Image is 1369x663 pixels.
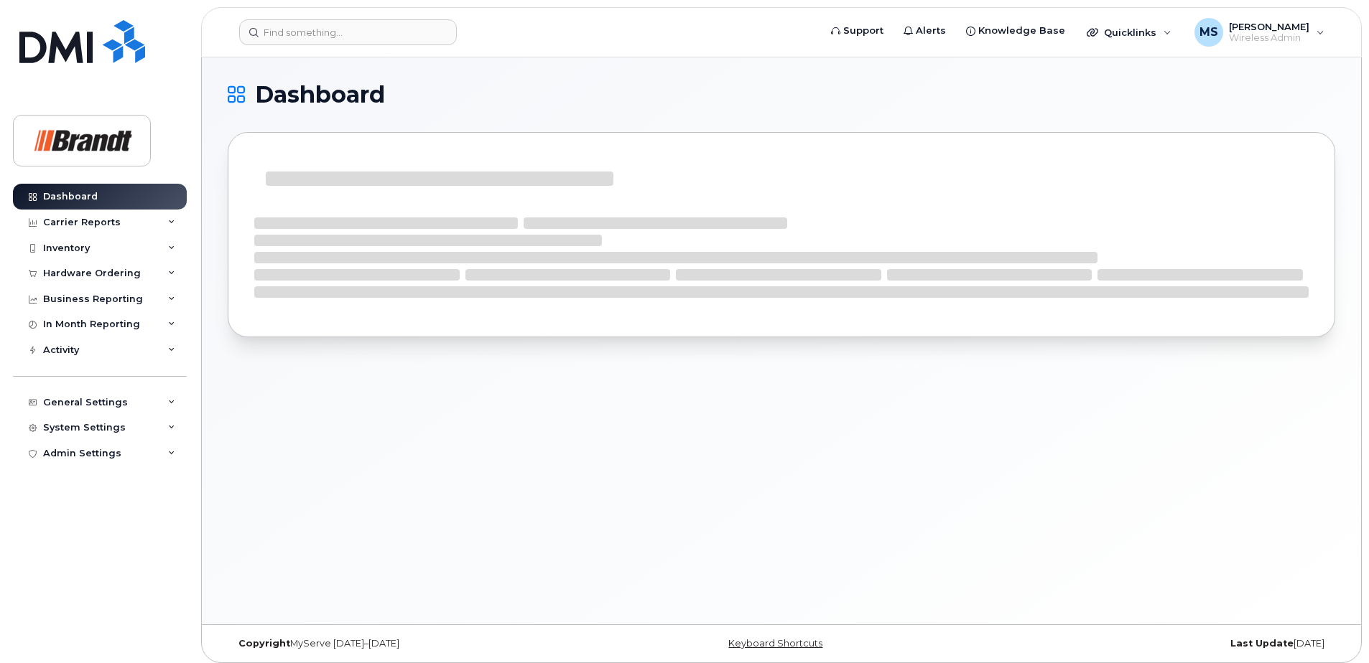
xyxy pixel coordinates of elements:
strong: Copyright [238,638,290,649]
span: Dashboard [255,84,385,105]
div: MyServe [DATE]–[DATE] [228,638,597,649]
a: Keyboard Shortcuts [728,638,822,649]
strong: Last Update [1230,638,1294,649]
div: [DATE] [966,638,1335,649]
